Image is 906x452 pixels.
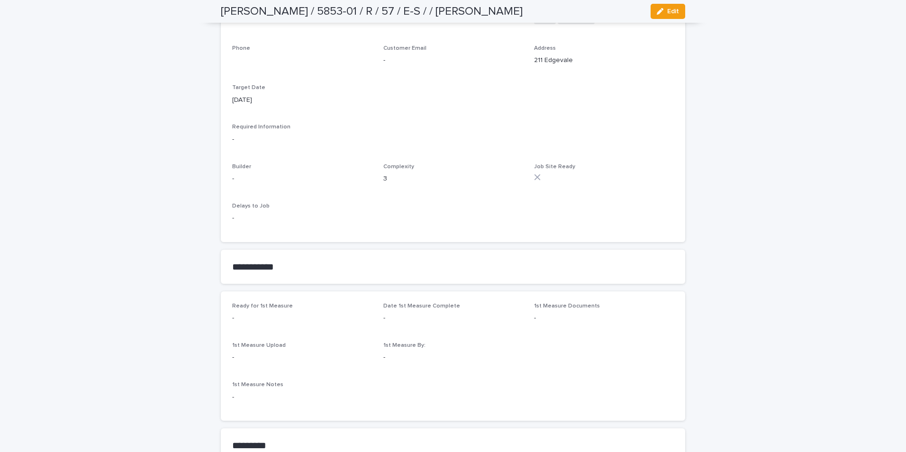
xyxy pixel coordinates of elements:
[383,303,460,309] span: Date 1st Measure Complete
[383,174,523,184] p: 3
[534,55,674,65] p: 211 Edgevale
[232,45,250,51] span: Phone
[232,313,372,323] p: -
[534,303,600,309] span: 1st Measure Documents
[232,203,270,209] span: Delays to Job
[232,353,372,362] p: -
[534,45,556,51] span: Address
[383,164,414,170] span: Complexity
[383,313,523,323] p: -
[232,124,290,130] span: Required Information
[651,4,685,19] button: Edit
[383,353,523,362] p: -
[232,343,286,348] span: 1st Measure Upload
[534,164,575,170] span: Job Site Ready
[232,174,372,184] p: -
[232,303,293,309] span: Ready for 1st Measure
[667,8,679,15] span: Edit
[232,382,283,388] span: 1st Measure Notes
[534,313,674,323] p: -
[383,343,426,348] span: 1st Measure By:
[383,45,426,51] span: Customer Email
[232,85,265,90] span: Target Date
[232,95,372,105] p: [DATE]
[232,135,674,145] p: -
[221,5,523,18] h2: [PERSON_NAME] / 5853-01 / R / 57 / E-S / / [PERSON_NAME]
[232,213,674,223] p: -
[232,164,251,170] span: Builder
[383,55,523,65] p: -
[232,392,674,402] p: -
